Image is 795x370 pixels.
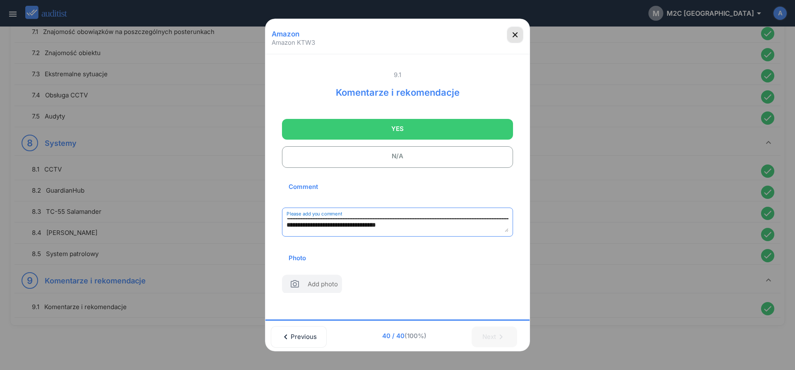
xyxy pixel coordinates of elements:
[405,332,426,340] span: (100%)
[282,328,316,346] div: Previous
[292,148,503,164] span: N/A
[271,326,327,348] button: Previous
[292,121,503,137] span: YES
[339,331,470,341] span: 40 / 40
[282,174,325,200] h2: Comment
[281,332,291,342] i: chevron_left
[269,27,302,41] h1: Amazon
[282,245,313,271] h2: Photo
[282,71,513,79] span: 9.1
[272,39,315,47] span: Amazon KTW3
[287,218,508,232] textarea: Please add you comment
[308,280,338,292] span: Add photo
[329,79,466,99] div: Komentarze i rekomendacje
